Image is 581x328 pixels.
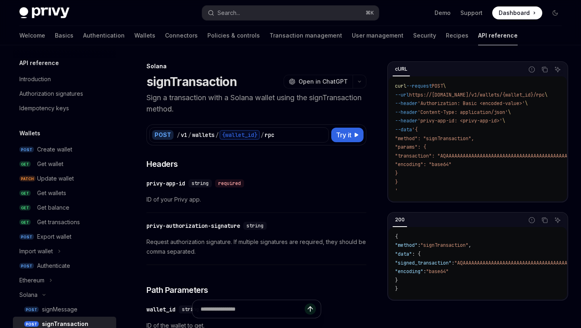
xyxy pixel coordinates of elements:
[549,6,562,19] button: Toggle dark mode
[395,268,423,275] span: "encoding"
[420,242,468,248] span: "signTransaction"
[418,100,525,107] span: 'Authorization: Basic <encoded-value>'
[435,9,451,17] a: Demo
[426,268,449,275] span: "base64"
[423,268,426,275] span: :
[134,26,155,45] a: Wallets
[37,261,70,271] div: Authenticate
[37,217,80,227] div: Get transactions
[146,92,366,115] p: Sign a transaction with a Solana wallet using the signTransaction method.
[13,288,116,302] button: Toggle Solana section
[146,237,366,257] span: Request authorization signature. If multiple signatures are required, they should be comma separa...
[261,131,264,139] div: /
[146,158,178,170] span: Headers
[395,161,451,168] span: "encoding": "base64"
[406,83,432,89] span: --request
[19,7,69,19] img: dark logo
[284,75,353,88] button: Open in ChatGPT
[146,74,237,89] h1: signTransaction
[395,109,418,116] span: --header
[37,145,72,154] div: Create wallet
[215,131,219,139] div: /
[146,62,366,70] div: Solana
[395,251,412,257] span: "data"
[13,86,116,101] a: Authorization signatures
[37,174,74,183] div: Update wallet
[19,263,34,269] span: POST
[395,100,418,107] span: --header
[395,187,398,194] span: '
[37,159,63,169] div: Get wallet
[13,171,116,186] a: PATCHUpdate wallet
[527,215,537,225] button: Report incorrect code
[24,307,39,313] span: POST
[37,203,69,212] div: Get balance
[468,242,471,248] span: ,
[37,188,66,198] div: Get wallets
[13,302,116,317] a: POSTsignMessage
[24,321,39,327] span: POST
[270,26,342,45] a: Transaction management
[13,157,116,171] a: GETGet wallet
[366,10,374,16] span: ⌘ K
[13,215,116,229] a: GETGet transactions
[181,131,187,139] div: v1
[393,215,407,225] div: 200
[192,131,215,139] div: wallets
[13,101,116,116] a: Idempotency keys
[451,260,454,266] span: :
[539,64,550,75] button: Copy the contents from the code block
[443,83,446,89] span: \
[146,195,366,204] span: ID of your Privy app.
[395,92,409,98] span: --url
[247,223,263,229] span: string
[395,179,398,185] span: }
[395,118,418,124] span: --header
[395,83,406,89] span: curl
[418,118,502,124] span: 'privy-app-id: <privy-app-id>'
[55,26,73,45] a: Basics
[19,147,34,153] span: POST
[19,103,69,113] div: Idempotency keys
[412,251,420,257] span: : {
[331,128,364,142] button: Try it
[19,128,40,138] h5: Wallets
[265,131,274,139] div: rpc
[19,26,45,45] a: Welcome
[412,126,418,133] span: '{
[395,126,412,133] span: --data
[393,64,410,74] div: cURL
[13,142,116,157] a: POSTCreate wallet
[207,26,260,45] a: Policies & controls
[352,26,403,45] a: User management
[177,131,180,139] div: /
[13,259,116,273] a: POSTAuthenticate
[192,180,209,187] span: string
[305,303,316,315] button: Send message
[19,219,31,225] span: GET
[552,64,563,75] button: Ask AI
[165,26,198,45] a: Connectors
[508,109,511,116] span: \
[202,6,378,20] button: Open search
[336,130,351,140] span: Try it
[395,277,398,284] span: }
[395,170,398,177] span: }
[217,8,240,18] div: Search...
[13,273,116,288] button: Toggle Ethereum section
[460,9,483,17] a: Support
[19,89,83,99] div: Authorization signatures
[502,118,505,124] span: \
[19,74,51,84] div: Introduction
[492,6,542,19] a: Dashboard
[395,233,398,240] span: {
[395,260,451,266] span: "signed_transaction"
[13,72,116,86] a: Introduction
[525,100,528,107] span: \
[552,215,563,225] button: Ask AI
[409,92,545,98] span: https://[DOMAIN_NAME]/v1/wallets/{wallet_id}/rpc
[418,109,508,116] span: 'Content-Type: application/json'
[215,179,244,187] div: required
[478,26,518,45] a: API reference
[13,244,116,259] button: Toggle Import wallet section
